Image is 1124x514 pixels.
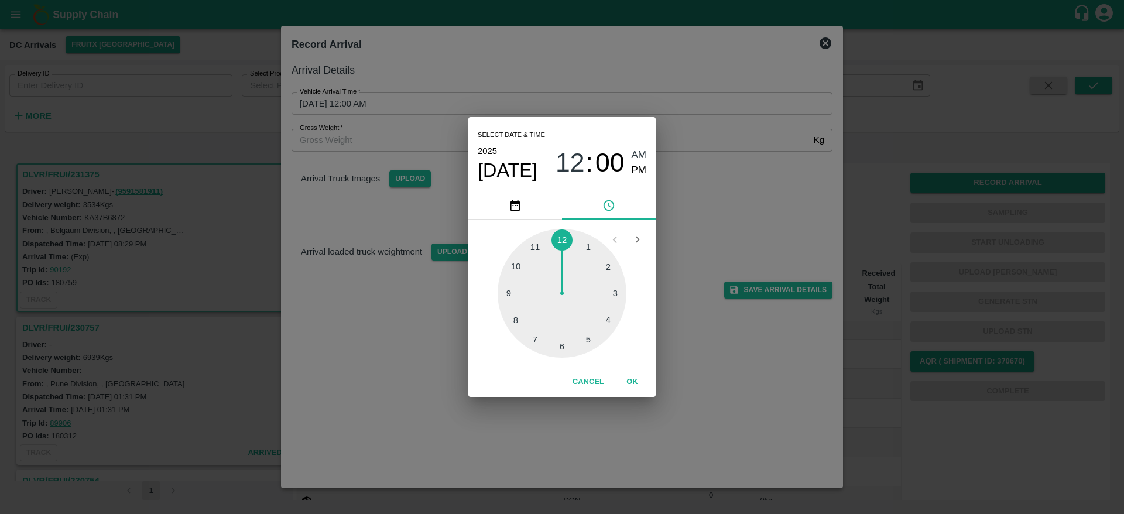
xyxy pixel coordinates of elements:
button: Open next view [626,228,649,251]
span: 12 [556,148,585,178]
button: OK [614,372,651,392]
button: Cancel [568,372,609,392]
button: 00 [595,148,625,179]
button: AM [632,148,647,163]
span: : [586,148,593,179]
button: [DATE] [478,159,537,182]
span: 00 [595,148,625,178]
span: Select date & time [478,126,545,144]
button: PM [632,163,647,179]
button: 2025 [478,143,497,159]
button: pick time [562,191,656,220]
button: 12 [556,148,585,179]
button: pick date [468,191,562,220]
